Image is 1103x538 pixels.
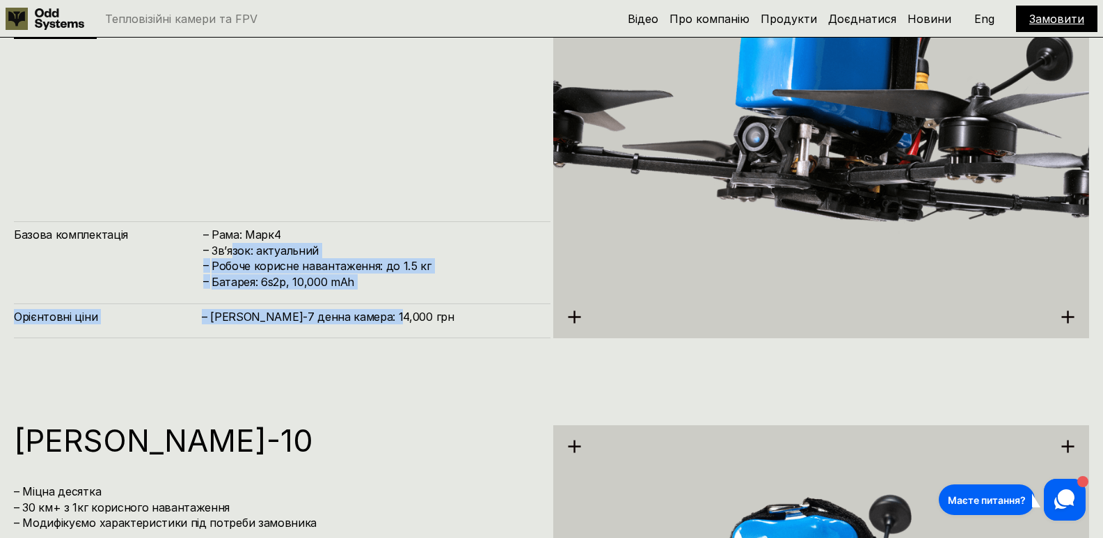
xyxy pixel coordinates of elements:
h4: Орієнтовні ціни [14,309,202,324]
p: Eng [974,13,994,24]
p: Тепловізійні камери та FPV [105,13,257,24]
h4: – [203,274,209,289]
a: Доєднатися [828,12,896,26]
a: Відео [628,12,658,26]
h4: – [PERSON_NAME]-7 денна камера: 14,000 грн [202,309,537,324]
h4: – [203,226,209,242]
h4: – Міцна десятка – 30 км+ з 1кг корисного навантаження – Модифікуємо характеристики під потреби за... [14,484,537,530]
h4: – [203,242,209,258]
h4: Зв’язок: актуальний [212,243,537,258]
h4: Батарея: 6s2p, 10,000 mAh [212,274,537,290]
h4: Робоче корисне навантаження: до 1.5 кг [212,258,537,274]
h1: [PERSON_NAME]-10 [14,425,537,456]
h4: Базова комплектація [14,227,202,242]
a: Замовити [1029,12,1084,26]
a: Новини [907,12,951,26]
h4: – [203,258,209,273]
a: Продукти [761,12,817,26]
a: Про компанію [669,12,749,26]
h4: Рама: Марк4 [212,227,537,242]
iframe: HelpCrunch [935,475,1089,524]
